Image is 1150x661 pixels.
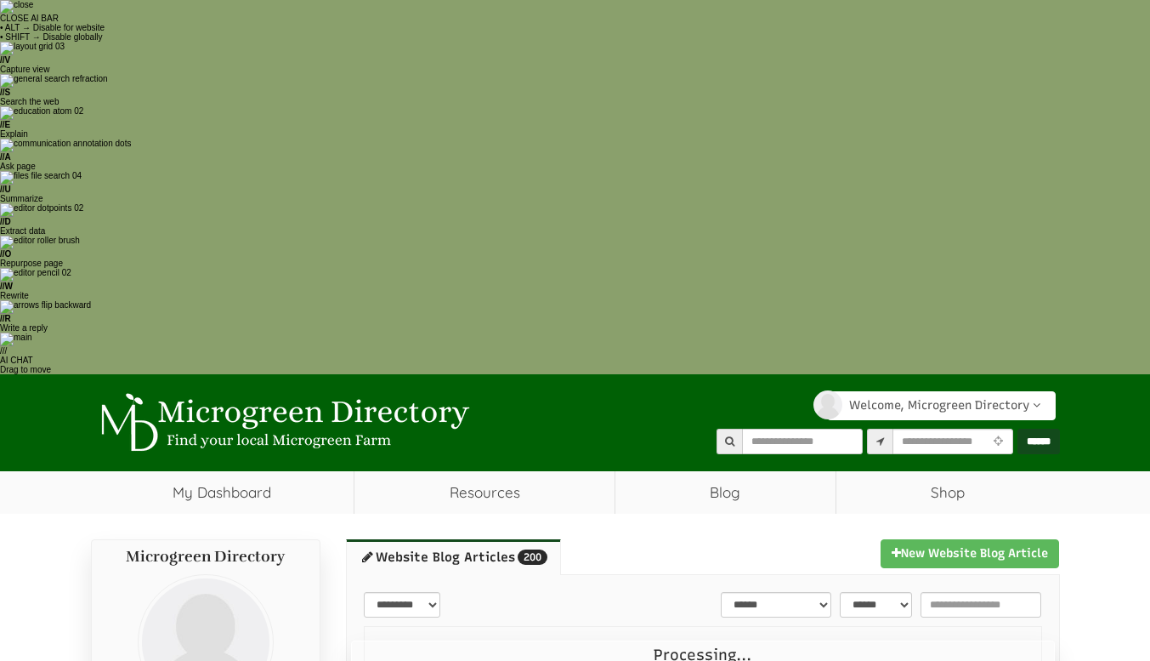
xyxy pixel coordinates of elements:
a: Website Blog Articles200 [346,539,561,575]
img: profile profile holder [813,390,842,419]
i: Use Current Location [989,436,1007,447]
h4: Microgreen Directory [109,549,303,566]
a: Blog [615,471,836,514]
a: New Website Blog Article [881,539,1059,568]
a: Resources [354,471,615,514]
select: select-2 [840,592,912,618]
img: Microgreen Directory [91,393,473,453]
select: sortFilter-1 [721,592,831,618]
span: 200 [518,550,547,565]
select: select-1 [364,592,440,618]
a: Shop [836,471,1060,514]
a: My Dashboard [91,471,354,514]
a: Welcome, Microgreen Directory [827,391,1056,420]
